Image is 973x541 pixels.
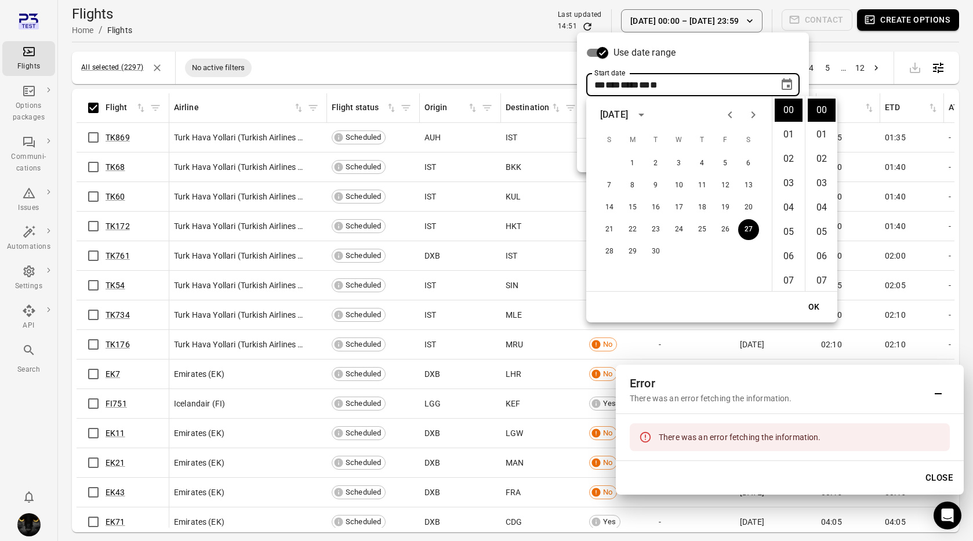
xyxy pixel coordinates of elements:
li: 3 hours [775,172,803,195]
span: Sunday [599,129,620,152]
li: 0 minutes [808,99,836,122]
li: 1 hours [775,123,803,146]
button: 30 [645,241,666,262]
ul: Select hours [772,96,805,291]
button: Previous month [718,103,742,126]
li: 2 hours [775,147,803,170]
button: 2 [645,153,666,174]
span: Tuesday [645,129,666,152]
button: 26 [715,219,736,240]
div: Open Intercom Messenger [934,502,961,529]
button: 12 [715,175,736,196]
span: Friday [715,129,736,152]
button: Next month [742,103,765,126]
li: 7 minutes [808,269,836,292]
span: Use date range [613,46,676,60]
button: 5 [715,153,736,174]
li: 7 hours [775,269,803,292]
button: 10 [669,175,689,196]
button: Choose date, selected date is Sep 27, 2025 [775,73,798,96]
button: 17 [669,197,689,218]
button: 24 [669,219,689,240]
li: 4 minutes [808,196,836,219]
span: Wednesday [669,129,689,152]
button: 3 [669,153,689,174]
li: 6 hours [775,245,803,268]
span: Day [594,81,605,89]
span: Monday [622,129,643,152]
button: 7 [599,175,620,196]
button: 4 [692,153,713,174]
span: Thursday [692,129,713,152]
ul: Select minutes [805,96,837,291]
label: Start date [594,68,625,78]
button: 9 [645,175,666,196]
li: 6 minutes [808,245,836,268]
li: 5 minutes [808,220,836,244]
button: 1 [622,153,643,174]
button: 11 [692,175,713,196]
button: 15 [622,197,643,218]
button: 25 [692,219,713,240]
button: 22 [622,219,643,240]
button: 20 [738,197,759,218]
div: [DATE] [600,108,628,122]
button: OK [796,296,833,318]
li: 1 minutes [808,123,836,146]
li: 0 hours [775,99,803,122]
button: 6 [738,153,759,174]
button: 29 [622,241,643,262]
button: 8 [622,175,643,196]
li: 5 hours [775,220,803,244]
span: Month [605,81,620,89]
button: 28 [599,241,620,262]
li: 4 hours [775,196,803,219]
button: 18 [692,197,713,218]
button: 21 [599,219,620,240]
li: 3 minutes [808,172,836,195]
button: 23 [645,219,666,240]
span: Minutes [650,81,658,89]
button: 13 [738,175,759,196]
button: 16 [645,197,666,218]
span: Hours [639,81,650,89]
button: calendar view is open, switch to year view [631,105,651,125]
li: 2 minutes [808,147,836,170]
span: Saturday [738,129,759,152]
button: 19 [715,197,736,218]
span: Year [620,81,639,89]
button: 14 [599,197,620,218]
button: 27 [738,219,759,240]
